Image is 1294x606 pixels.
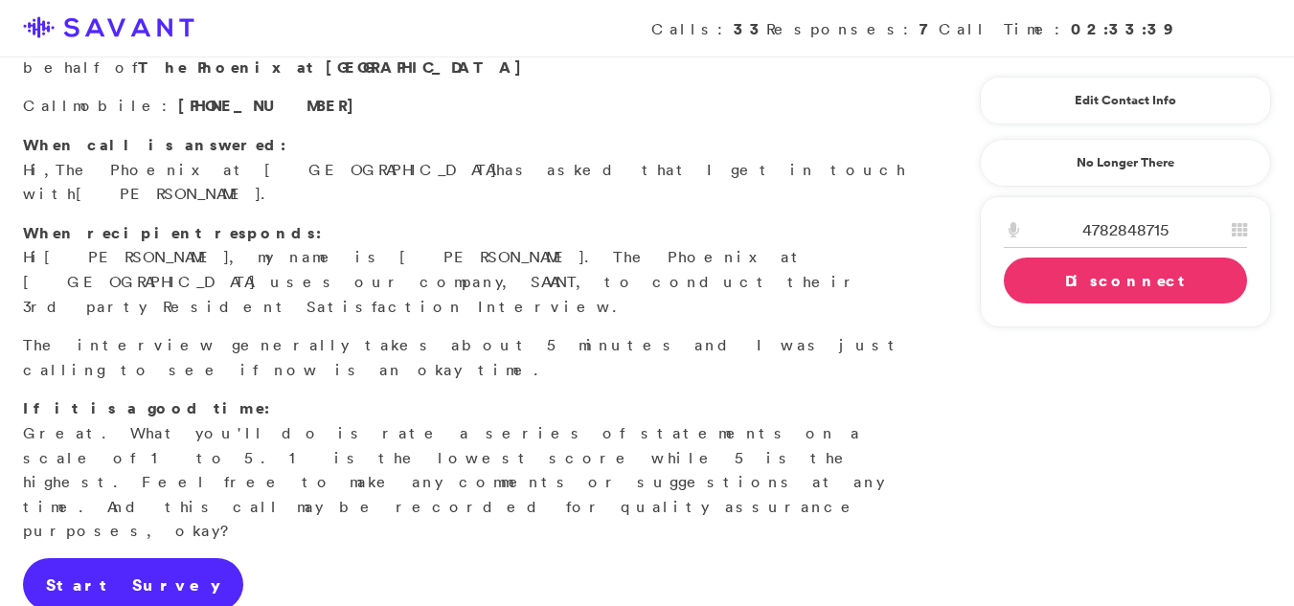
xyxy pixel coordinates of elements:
[1004,85,1247,116] a: Edit Contact Info
[44,247,229,266] span: [PERSON_NAME]
[76,184,261,203] span: [PERSON_NAME]
[23,134,286,155] strong: When call is answered:
[23,333,907,382] p: The interview generally takes about 5 minutes and I was just calling to see if now is an okay time.
[980,139,1271,187] a: No Longer There
[138,56,532,78] strong: The Phoenix at [GEOGRAPHIC_DATA]
[23,221,907,319] p: Hi , my name is [PERSON_NAME]. The Phoenix at [GEOGRAPHIC_DATA] uses our company, SAVANT, to cond...
[23,94,907,119] p: Call :
[1004,258,1247,303] a: Disconnect
[178,95,364,116] span: [PHONE_NUMBER]
[23,222,322,243] strong: When recipient responds:
[56,160,496,179] span: The Phoenix at [GEOGRAPHIC_DATA]
[23,397,270,418] strong: If it is a good time:
[734,18,766,39] strong: 33
[1071,18,1175,39] strong: 02:33:39
[73,96,162,115] span: mobile
[919,18,939,39] strong: 7
[23,133,907,207] p: Hi, has asked that I get in touch with .
[23,396,907,544] p: Great. What you'll do is rate a series of statements on a scale of 1 to 5. 1 is the lowest score ...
